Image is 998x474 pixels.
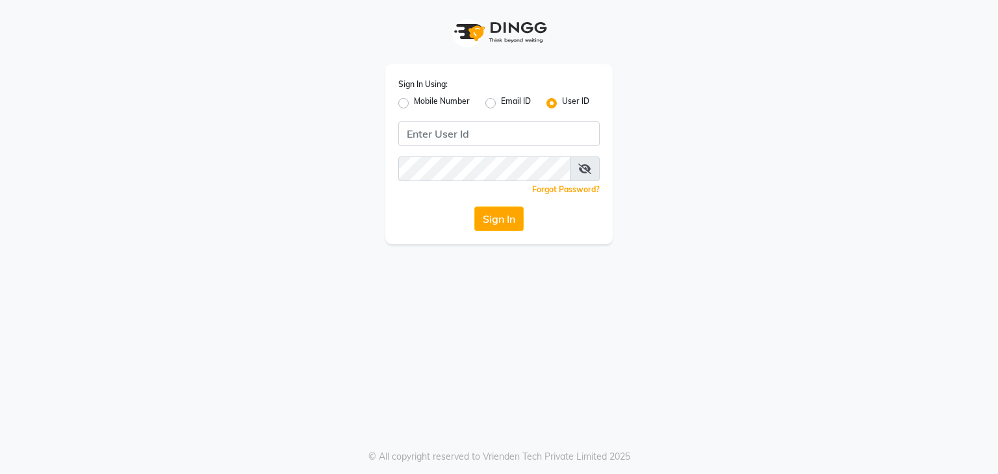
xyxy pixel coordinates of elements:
[414,95,470,111] label: Mobile Number
[398,79,448,90] label: Sign In Using:
[501,95,531,111] label: Email ID
[474,206,524,231] button: Sign In
[562,95,589,111] label: User ID
[447,13,551,51] img: logo1.svg
[398,121,600,146] input: Username
[398,156,570,181] input: Username
[532,184,600,194] a: Forgot Password?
